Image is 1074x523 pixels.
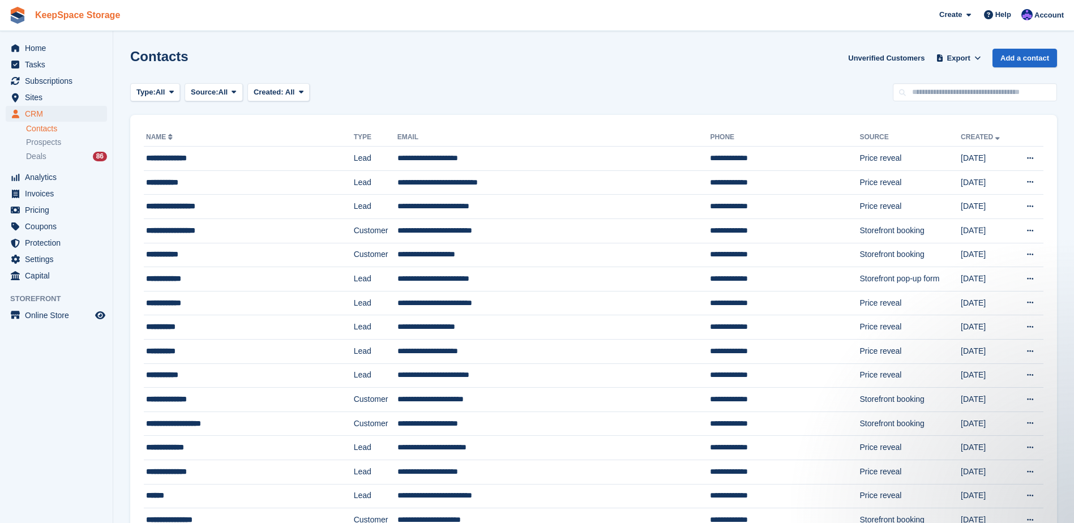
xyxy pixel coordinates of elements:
[254,88,284,96] span: Created:
[939,9,962,20] span: Create
[859,218,961,243] td: Storefront booking
[961,436,1013,460] td: [DATE]
[961,147,1013,171] td: [DATE]
[354,195,397,219] td: Lead
[93,308,107,322] a: Preview store
[6,186,107,202] a: menu
[26,136,107,148] a: Prospects
[25,169,93,185] span: Analytics
[859,411,961,436] td: Storefront booking
[25,57,93,72] span: Tasks
[934,49,983,67] button: Export
[25,89,93,105] span: Sites
[136,87,156,98] span: Type:
[25,40,93,56] span: Home
[10,293,113,305] span: Storefront
[859,388,961,412] td: Storefront booking
[6,218,107,234] a: menu
[992,49,1057,67] a: Add a contact
[26,151,46,162] span: Deals
[354,170,397,195] td: Lead
[191,87,218,98] span: Source:
[354,267,397,291] td: Lead
[354,388,397,412] td: Customer
[961,315,1013,340] td: [DATE]
[859,339,961,363] td: Price reveal
[6,89,107,105] a: menu
[961,195,1013,219] td: [DATE]
[6,73,107,89] a: menu
[961,133,1002,141] a: Created
[146,133,175,141] a: Name
[25,202,93,218] span: Pricing
[397,128,711,147] th: Email
[25,307,93,323] span: Online Store
[26,151,107,162] a: Deals 86
[6,235,107,251] a: menu
[25,218,93,234] span: Coupons
[710,128,859,147] th: Phone
[859,315,961,340] td: Price reveal
[354,363,397,388] td: Lead
[859,460,961,484] td: Price reveal
[6,307,107,323] a: menu
[354,128,397,147] th: Type
[25,106,93,122] span: CRM
[185,83,243,102] button: Source: All
[859,128,961,147] th: Source
[859,291,961,315] td: Price reveal
[25,251,93,267] span: Settings
[25,235,93,251] span: Protection
[961,484,1013,508] td: [DATE]
[354,460,397,484] td: Lead
[6,57,107,72] a: menu
[859,243,961,267] td: Storefront booking
[31,6,125,24] a: KeepSpace Storage
[844,49,929,67] a: Unverified Customers
[6,40,107,56] a: menu
[354,436,397,460] td: Lead
[859,170,961,195] td: Price reveal
[285,88,295,96] span: All
[130,49,189,64] h1: Contacts
[130,83,180,102] button: Type: All
[1021,9,1033,20] img: Chloe Clark
[961,339,1013,363] td: [DATE]
[859,195,961,219] td: Price reveal
[859,436,961,460] td: Price reveal
[961,243,1013,267] td: [DATE]
[6,106,107,122] a: menu
[961,363,1013,388] td: [DATE]
[354,291,397,315] td: Lead
[6,169,107,185] a: menu
[354,411,397,436] td: Customer
[93,152,107,161] div: 86
[961,388,1013,412] td: [DATE]
[9,7,26,24] img: stora-icon-8386f47178a22dfd0bd8f6a31ec36ba5ce8667c1dd55bd0f319d3a0aa187defe.svg
[156,87,165,98] span: All
[995,9,1011,20] span: Help
[354,315,397,340] td: Lead
[6,251,107,267] a: menu
[1034,10,1064,21] span: Account
[354,339,397,363] td: Lead
[961,170,1013,195] td: [DATE]
[354,218,397,243] td: Customer
[354,484,397,508] td: Lead
[859,267,961,291] td: Storefront pop-up form
[961,411,1013,436] td: [DATE]
[859,484,961,508] td: Price reveal
[6,202,107,218] a: menu
[354,243,397,267] td: Customer
[961,291,1013,315] td: [DATE]
[859,363,961,388] td: Price reveal
[354,147,397,171] td: Lead
[6,268,107,284] a: menu
[219,87,228,98] span: All
[25,268,93,284] span: Capital
[26,137,61,148] span: Prospects
[859,147,961,171] td: Price reveal
[25,73,93,89] span: Subscriptions
[961,267,1013,291] td: [DATE]
[25,186,93,202] span: Invoices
